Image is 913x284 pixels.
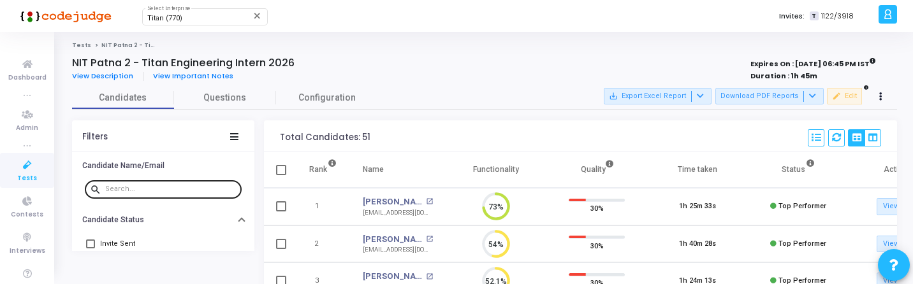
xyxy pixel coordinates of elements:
span: Dashboard [8,73,47,83]
div: View Options [848,129,881,146]
strong: Expires On : [DATE] 06:45 PM IST [750,55,876,69]
span: 30% [590,202,604,215]
div: Filters [82,132,108,142]
img: logo [16,3,112,29]
span: View Important Notes [153,71,233,81]
button: Candidate Name/Email [72,155,254,175]
span: Top Performer [778,239,826,248]
button: Candidate Status [72,210,254,230]
div: Name [363,162,384,176]
div: 1h 25m 33s [679,201,716,212]
mat-icon: open_in_new [426,273,433,280]
h6: Candidate Status [82,215,144,225]
a: [PERSON_NAME] [363,233,423,246]
nav: breadcrumb [72,41,897,50]
a: View Description [72,72,143,80]
span: Admin [16,123,38,134]
mat-icon: edit [832,92,841,101]
span: Contests [11,209,43,220]
button: Export Excel Report [604,88,712,104]
span: NIT Patna 2 - Titan Engineering Intern 2026 [101,41,239,49]
th: Functionality [446,152,546,188]
span: Questions [174,91,276,104]
span: Titan (770) [147,14,182,22]
span: Configuration [298,91,356,104]
div: [EMAIL_ADDRESS][DOMAIN_NAME] [363,208,433,218]
div: Time taken [678,162,717,176]
input: Search... [105,185,237,193]
strong: Duration : 1h 45m [750,71,817,81]
span: 1122/3918 [821,11,854,22]
th: Status [748,152,849,188]
button: Download PDF Reports [715,88,824,104]
span: Candidates [72,91,174,104]
mat-icon: open_in_new [426,198,433,205]
button: Edit [827,88,862,104]
a: Tests [72,41,91,49]
mat-icon: save_alt [609,92,618,101]
div: [EMAIL_ADDRESS][DOMAIN_NAME] [363,245,433,255]
span: Top Performer [778,202,826,210]
mat-icon: Clear [252,11,263,21]
span: T [810,11,818,21]
div: Total Candidates: 51 [280,132,370,143]
span: Tests [17,173,37,184]
h6: Candidate Name/Email [82,161,164,171]
div: 1h 40m 28s [679,239,716,250]
span: Invite Sent [100,236,135,252]
span: 30% [590,239,604,252]
td: 2 [296,225,350,263]
span: View Description [72,71,133,81]
h4: NIT Patna 2 - Titan Engineering Intern 2026 [72,57,295,69]
th: Quality [546,152,647,188]
label: Invites: [779,11,805,22]
a: [PERSON_NAME] [363,270,423,283]
a: [PERSON_NAME] [363,195,423,208]
span: Interviews [10,246,45,257]
mat-icon: search [90,183,105,195]
mat-icon: open_in_new [426,236,433,243]
th: Rank [296,152,350,188]
a: View Important Notes [143,72,243,80]
td: 1 [296,188,350,225]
